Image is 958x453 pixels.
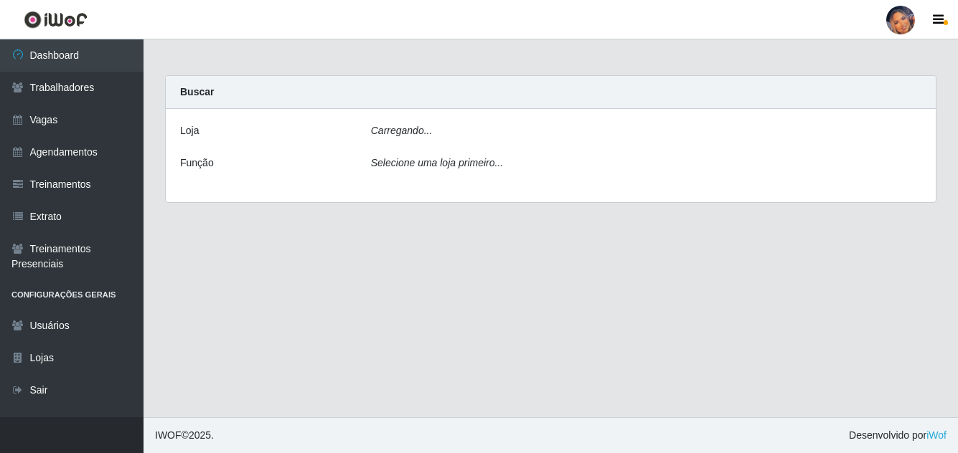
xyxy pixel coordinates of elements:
span: IWOF [155,429,182,441]
span: © 2025 . [155,428,214,443]
label: Função [180,156,214,171]
label: Loja [180,123,199,138]
i: Selecione uma loja primeiro... [371,157,503,168]
img: CoreUI Logo [24,11,88,29]
strong: Buscar [180,86,214,97]
i: Carregando... [371,125,433,136]
span: Desenvolvido por [849,428,947,443]
a: iWof [926,429,947,441]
